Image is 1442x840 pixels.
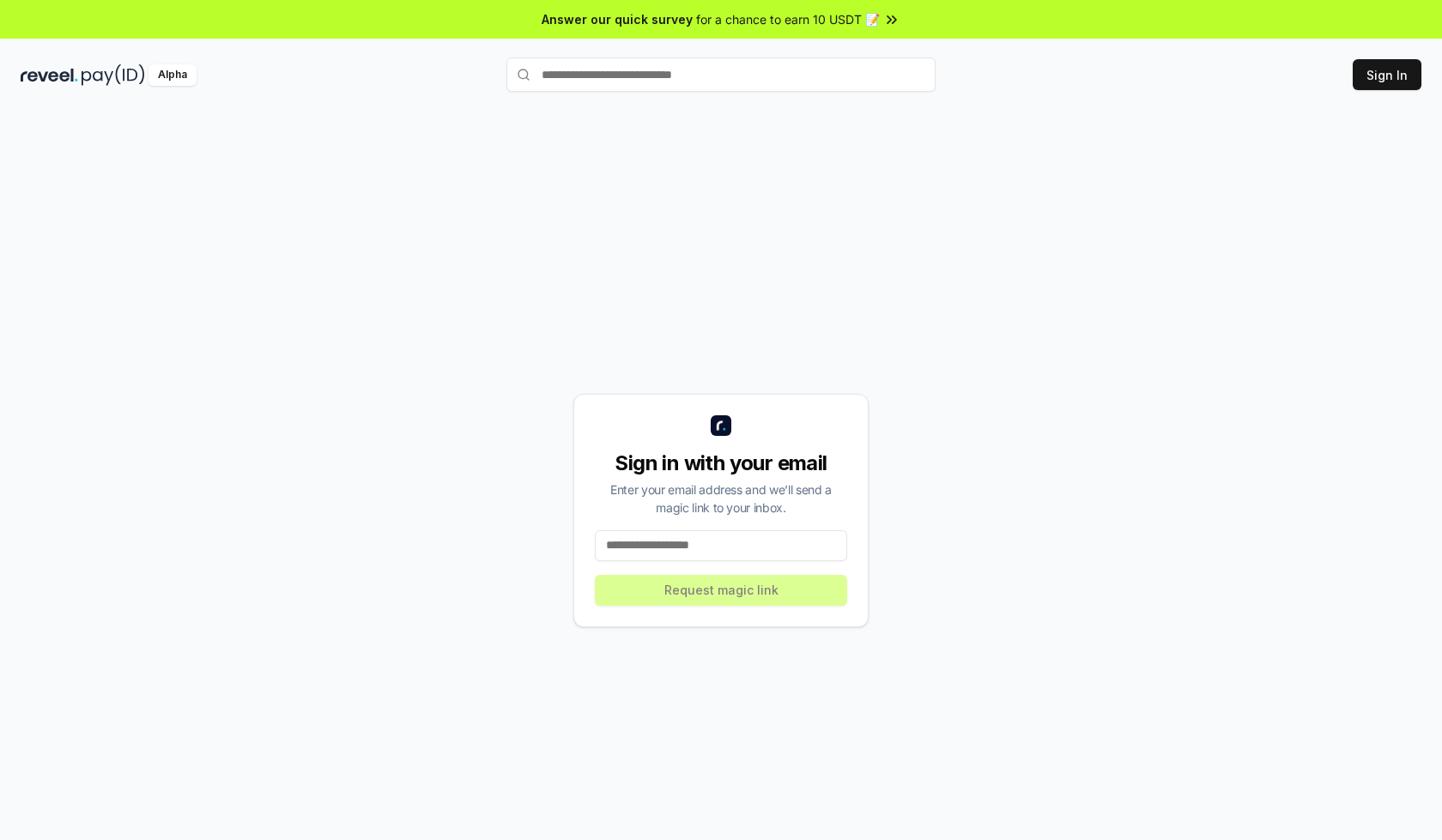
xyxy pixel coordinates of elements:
[21,64,78,86] img: reveel_dark
[711,415,731,436] img: logo_small
[595,480,847,517] div: Enter your email address and we’ll send a magic link to your inbox.
[148,64,197,86] div: Alpha
[82,64,145,86] img: pay_id
[542,10,693,28] span: Answer our quick survey
[696,10,880,28] span: for a chance to earn 10 USDT 📝
[1353,59,1421,90] button: Sign In
[595,450,847,477] div: Sign in with your email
